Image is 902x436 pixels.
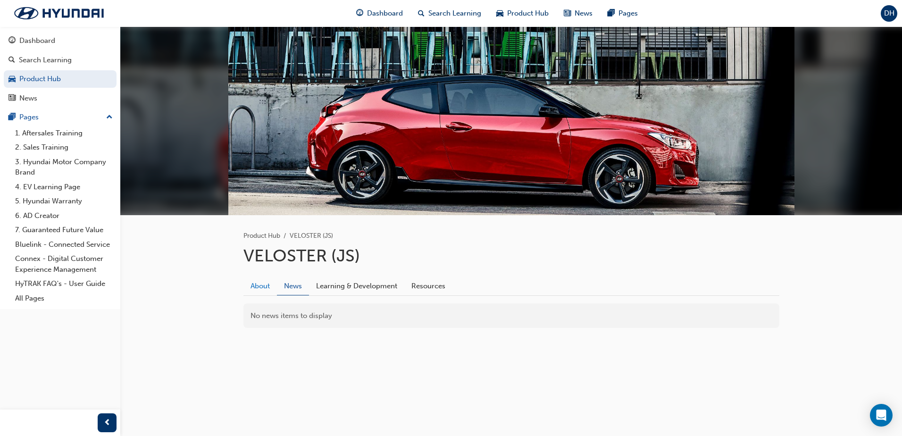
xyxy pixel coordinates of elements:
[11,180,117,194] a: 4. EV Learning Page
[608,8,615,19] span: pages-icon
[4,51,117,69] a: Search Learning
[8,56,15,65] span: search-icon
[4,90,117,107] a: News
[870,404,893,427] div: Open Intercom Messenger
[564,8,571,19] span: news-icon
[507,8,549,19] span: Product Hub
[4,32,117,50] a: Dashboard
[884,8,894,19] span: DH
[106,111,113,124] span: up-icon
[496,8,503,19] span: car-icon
[11,277,117,291] a: HyTRAK FAQ's - User Guide
[428,8,481,19] span: Search Learning
[404,277,452,295] a: Resources
[243,277,277,295] a: About
[489,4,556,23] a: car-iconProduct Hub
[19,112,39,123] div: Pages
[8,94,16,103] span: news-icon
[11,291,117,306] a: All Pages
[618,8,638,19] span: Pages
[11,237,117,252] a: Bluelink - Connected Service
[881,5,897,22] button: DH
[243,232,280,240] a: Product Hub
[19,93,37,104] div: News
[19,35,55,46] div: Dashboard
[5,3,113,23] img: Trak
[11,194,117,209] a: 5. Hyundai Warranty
[277,277,309,295] a: News
[19,55,72,66] div: Search Learning
[11,223,117,237] a: 7. Guaranteed Future Value
[600,4,645,23] a: pages-iconPages
[8,37,16,45] span: guage-icon
[4,70,117,88] a: Product Hub
[11,126,117,141] a: 1. Aftersales Training
[8,113,16,122] span: pages-icon
[11,140,117,155] a: 2. Sales Training
[104,417,111,429] span: prev-icon
[309,277,404,295] a: Learning & Development
[418,8,425,19] span: search-icon
[556,4,600,23] a: news-iconNews
[356,8,363,19] span: guage-icon
[575,8,593,19] span: News
[367,8,403,19] span: Dashboard
[410,4,489,23] a: search-iconSearch Learning
[243,245,779,266] h1: VELOSTER (JS)
[11,209,117,223] a: 6. AD Creator
[11,155,117,180] a: 3. Hyundai Motor Company Brand
[11,252,117,277] a: Connex - Digital Customer Experience Management
[4,109,117,126] button: Pages
[290,231,333,242] li: VELOSTER (JS)
[349,4,410,23] a: guage-iconDashboard
[8,75,16,84] span: car-icon
[243,303,779,328] div: No news items to display
[4,30,117,109] button: DashboardSearch LearningProduct HubNews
